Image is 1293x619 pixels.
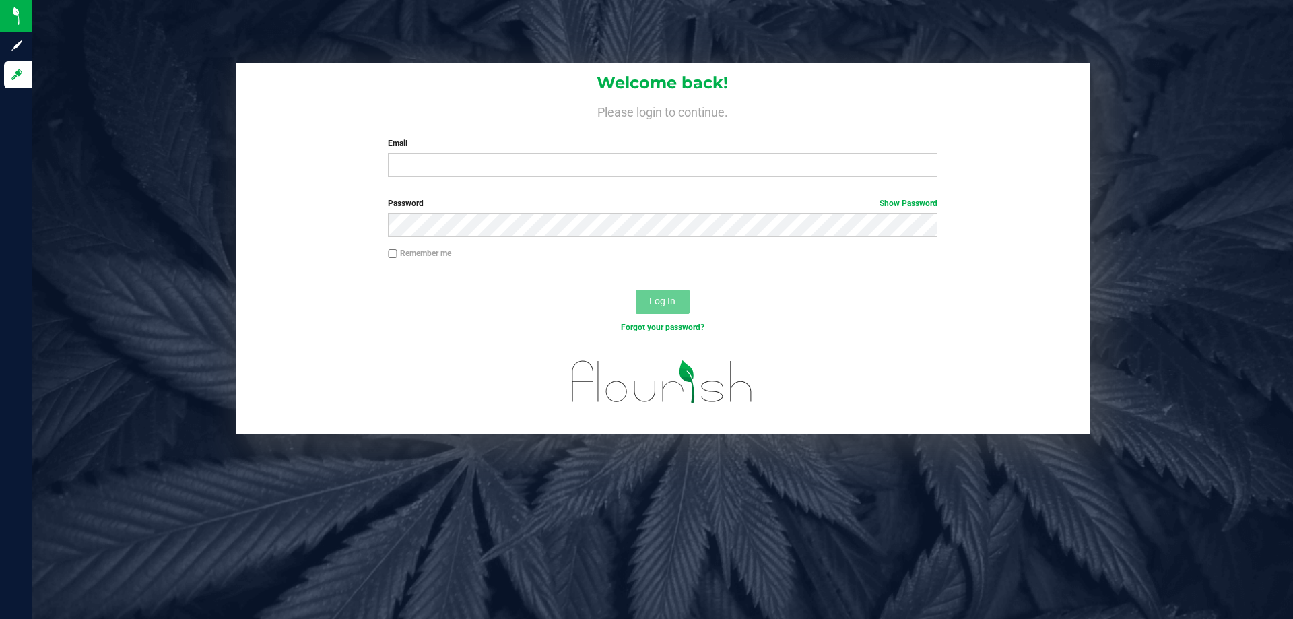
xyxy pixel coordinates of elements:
[880,199,937,208] a: Show Password
[10,39,24,53] inline-svg: Sign up
[388,137,937,150] label: Email
[236,74,1090,92] h1: Welcome back!
[236,102,1090,119] h4: Please login to continue.
[621,323,704,332] a: Forgot your password?
[10,68,24,82] inline-svg: Log in
[556,348,769,416] img: flourish_logo.svg
[388,199,424,208] span: Password
[388,247,451,259] label: Remember me
[636,290,690,314] button: Log In
[388,249,397,259] input: Remember me
[649,296,675,306] span: Log In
